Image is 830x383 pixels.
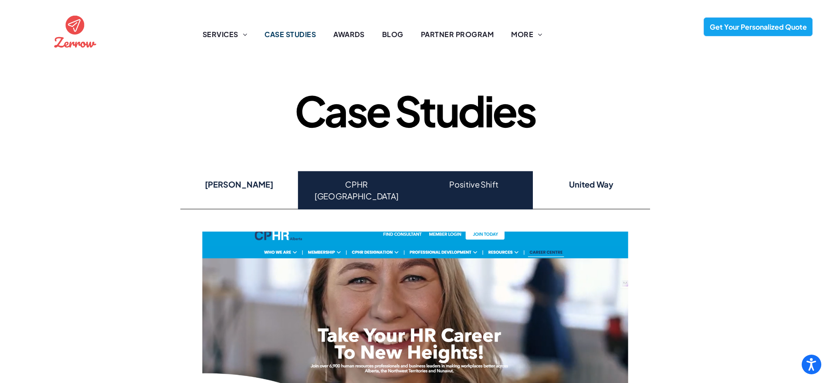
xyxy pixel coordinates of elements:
[707,18,810,36] span: Get Your Personalized Quote
[295,84,535,137] span: Case Studies
[256,29,325,40] a: CASE STUDIES
[325,29,373,40] a: AWARDS
[704,17,813,36] a: Get Your Personalized Quote
[194,29,256,40] a: SERVICES
[412,29,502,40] a: PARTNER PROGRAM
[373,29,412,40] a: BLOG
[502,29,551,40] a: MORE
[187,178,291,191] h4: [PERSON_NAME]
[305,178,408,202] h4: CPHR [GEOGRAPHIC_DATA]
[540,178,643,191] h4: United Way
[52,8,98,55] img: the logo for zernow is a red circle with an airplane in it .
[422,178,525,191] h4: Positive Shift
